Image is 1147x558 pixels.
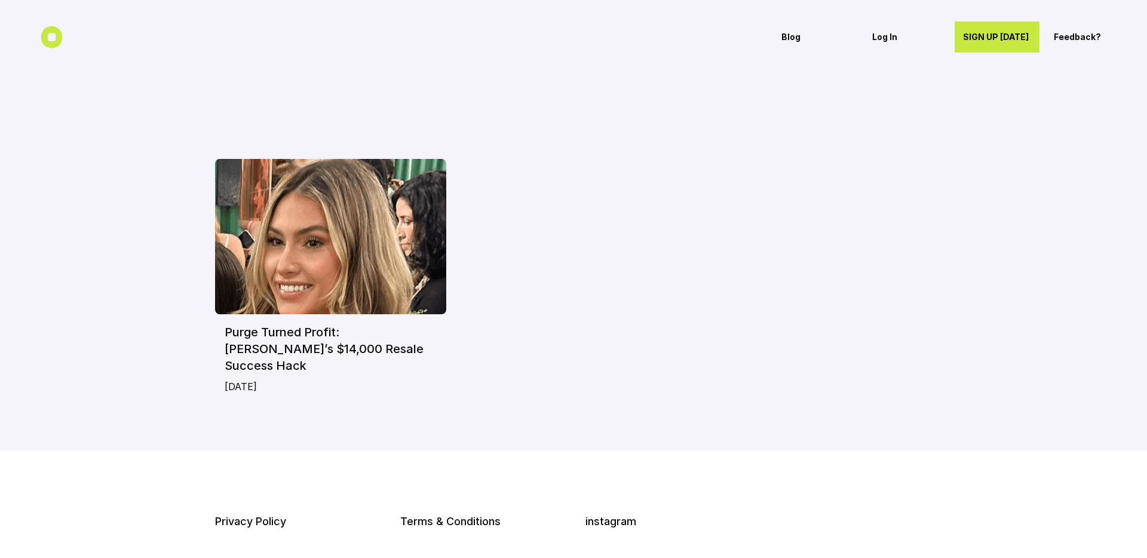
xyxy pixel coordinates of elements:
p: SIGN UP [DATE] [963,32,1031,42]
a: Terms & Conditions [400,515,501,528]
p: Feedback? [1054,32,1122,42]
a: instagram [585,515,636,528]
h6: Purge Turned Profit: [PERSON_NAME]’s $14,000 Resale Success Hack [225,324,437,374]
p: Blog [781,32,849,42]
a: Privacy Policy [215,515,286,528]
p: [DATE] [225,380,437,393]
a: Purge Turned Profit: [PERSON_NAME]’s $14,000 Resale Success Hack[DATE] [215,159,446,403]
a: Log In [864,22,949,53]
a: Feedback? [1045,22,1130,53]
p: Explore the transformative power of AI as it reshapes our daily lives [215,149,621,162]
a: SIGN UP [DATE] [955,22,1039,53]
h2: Blogs [215,114,621,139]
a: Blog [773,22,858,53]
p: Log In [872,32,940,42]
